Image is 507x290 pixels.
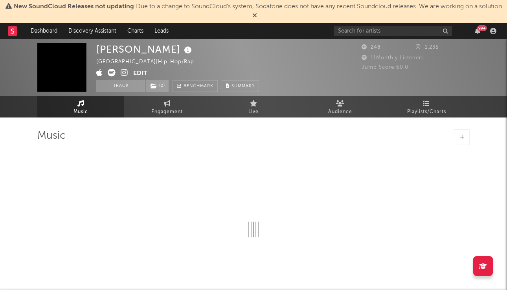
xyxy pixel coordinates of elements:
a: Audience [297,96,383,117]
a: Engagement [124,96,210,117]
div: [GEOGRAPHIC_DATA] | Hip-Hop/Rap [96,57,203,67]
a: Playlists/Charts [383,96,470,117]
a: Music [37,96,124,117]
a: Live [210,96,297,117]
span: Playlists/Charts [407,107,446,117]
a: Discovery Assistant [63,23,122,39]
div: [PERSON_NAME] [96,43,194,56]
div: 99 + [477,25,487,31]
span: Music [73,107,88,117]
a: Benchmark [173,80,218,92]
span: Audience [328,107,352,117]
a: Dashboard [25,23,63,39]
a: Charts [122,23,149,39]
span: Dismiss [252,13,257,19]
span: ( 2 ) [145,80,169,92]
button: Edit [133,69,147,79]
span: : Due to a change to SoundCloud's system, Sodatone does not have any recent Soundcloud releases. ... [14,4,502,10]
span: Live [248,107,259,117]
span: Engagement [151,107,183,117]
span: Jump Score: 60.0 [362,65,408,70]
span: Summary [231,84,255,88]
span: 1.235 [416,45,439,50]
span: Benchmark [184,82,213,91]
button: Track [96,80,145,92]
button: (2) [146,80,169,92]
span: 248 [362,45,381,50]
span: 11 Monthly Listeners [362,55,424,61]
input: Search for artists [334,26,452,36]
span: New SoundCloud Releases not updating [14,4,134,10]
button: Summary [222,80,259,92]
button: 99+ [475,28,480,34]
a: Leads [149,23,174,39]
